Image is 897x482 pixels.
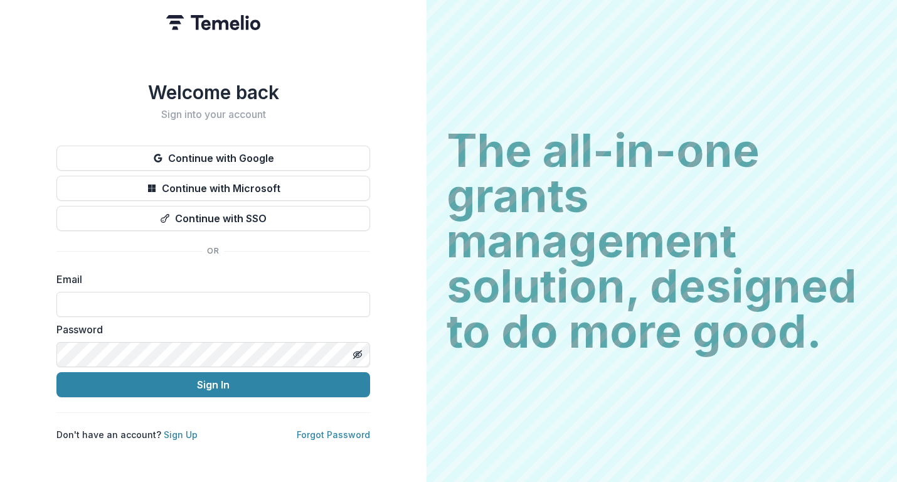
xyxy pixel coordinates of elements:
button: Continue with SSO [56,206,370,231]
label: Email [56,272,363,287]
button: Sign In [56,372,370,397]
button: Continue with Google [56,146,370,171]
label: Password [56,322,363,337]
a: Forgot Password [297,429,370,440]
a: Sign Up [164,429,198,440]
p: Don't have an account? [56,428,198,441]
button: Continue with Microsoft [56,176,370,201]
h2: Sign into your account [56,109,370,120]
img: Temelio [166,15,260,30]
button: Toggle password visibility [348,345,368,365]
h1: Welcome back [56,81,370,104]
